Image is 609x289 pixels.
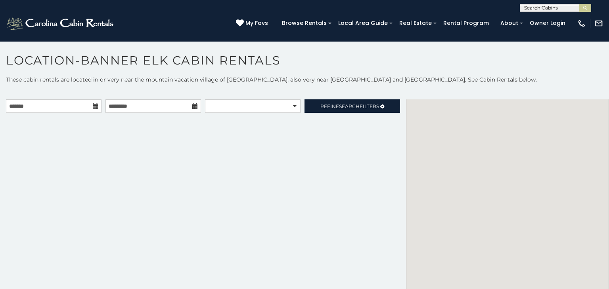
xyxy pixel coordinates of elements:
img: White-1-2.png [6,15,116,31]
a: My Favs [236,19,270,28]
img: phone-regular-white.png [577,19,586,28]
span: Refine Filters [320,103,379,109]
a: RefineSearchFilters [304,99,400,113]
span: Search [339,103,360,109]
img: mail-regular-white.png [594,19,603,28]
a: Real Estate [395,17,436,29]
a: Rental Program [439,17,493,29]
a: Owner Login [526,17,569,29]
a: Browse Rentals [278,17,331,29]
a: Local Area Guide [334,17,392,29]
span: My Favs [245,19,268,27]
a: About [496,17,522,29]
